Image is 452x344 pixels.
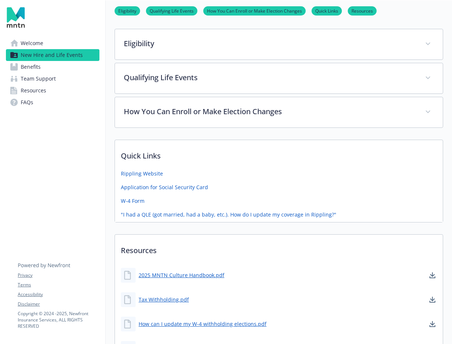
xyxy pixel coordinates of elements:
p: Eligibility [124,38,416,49]
p: Resources [115,235,443,262]
div: Eligibility [115,29,443,59]
span: Team Support [21,73,56,85]
span: FAQs [21,96,33,108]
a: Application for Social Security Card [121,183,208,191]
a: Quick Links [312,7,342,14]
a: New Hire and Life Events [6,49,99,61]
a: Qualifying Life Events [146,7,197,14]
span: New Hire and Life Events [21,49,83,61]
span: Benefits [21,61,41,73]
a: Accessibility [18,291,99,298]
p: Quick Links [115,140,443,167]
a: download document [428,271,437,280]
a: How You Can Enroll or Make Election Changes [203,7,306,14]
a: Welcome [6,37,99,49]
a: Resources [348,7,377,14]
a: Disclaimer [18,301,99,307]
a: Team Support [6,73,99,85]
p: Qualifying Life Events [124,72,416,83]
span: Welcome [21,37,43,49]
a: download document [428,320,437,328]
div: How You Can Enroll or Make Election Changes [115,97,443,127]
a: download document [428,295,437,304]
a: Resources [6,85,99,96]
a: 2025 MNTN Culture Handbook.pdf [139,271,224,279]
a: Tax Withholding.pdf [139,296,189,303]
a: Eligibility [115,7,140,14]
a: Privacy [18,272,99,279]
a: Terms [18,282,99,288]
p: Copyright © 2024 - 2025 , Newfront Insurance Services, ALL RIGHTS RESERVED [18,310,99,329]
a: Benefits [6,61,99,73]
a: How can I update my W-4 withholding elections.pdf [139,320,266,328]
span: Resources [21,85,46,96]
a: FAQs [6,96,99,108]
a: "I had a QLE (got married, had a baby, etc.). How do I update my coverage in Rippling?" [121,211,336,218]
p: How You Can Enroll or Make Election Changes [124,106,416,117]
div: Qualifying Life Events [115,63,443,93]
a: W-4 Form [121,197,145,205]
a: Rippling Website [121,170,163,177]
